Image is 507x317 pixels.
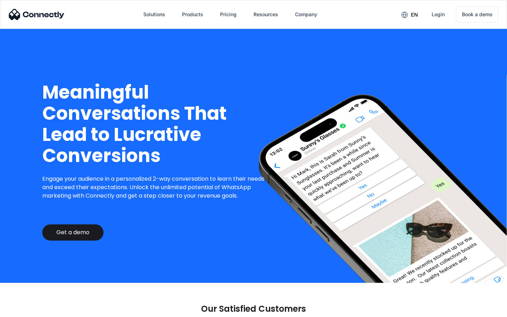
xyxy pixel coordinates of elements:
div: Get a demo [56,229,89,236]
p: Our Satisfied Customers [201,304,306,314]
h1: Meaningful Conversations That Lead to Lucrative Conversions [42,82,270,166]
p: Engage your audience in a personalized 2-way conversation to learn their needs and exceed their e... [42,175,270,200]
div: Company [295,10,317,19]
div: Solutions [143,10,165,19]
a: Get a demo [42,224,104,241]
a: Book a demo [456,6,498,23]
ul: Language list [14,305,42,315]
aside: Language selected: English [7,305,42,315]
div: en [411,10,418,20]
div: Resources [254,10,278,19]
div: Products [182,10,203,19]
div: Login [432,10,445,19]
img: Connectly Logo [9,9,64,20]
div: Pricing [220,10,237,19]
a: Login [426,6,450,23]
a: Pricing [214,6,242,23]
